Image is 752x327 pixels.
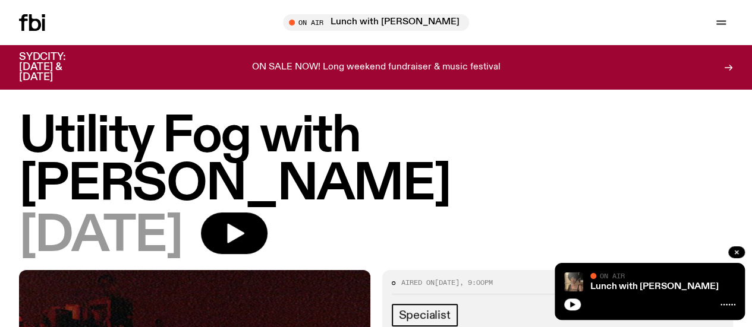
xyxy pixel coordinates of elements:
span: [DATE] [435,278,460,287]
h3: SYDCITY: [DATE] & [DATE] [19,52,95,82]
span: Specialist [399,309,451,322]
button: On AirLunch with [PERSON_NAME] [283,14,469,31]
span: Aired on [401,278,435,287]
span: [DATE] [19,212,182,261]
h1: Utility Fog with [PERSON_NAME] [19,113,733,209]
a: Lunch with [PERSON_NAME] [590,282,719,291]
span: , 9:00pm [460,278,493,287]
p: ON SALE NOW! Long weekend fundraiser & music festival [252,62,501,73]
a: Specialist [392,304,458,326]
span: On Air [600,272,625,280]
